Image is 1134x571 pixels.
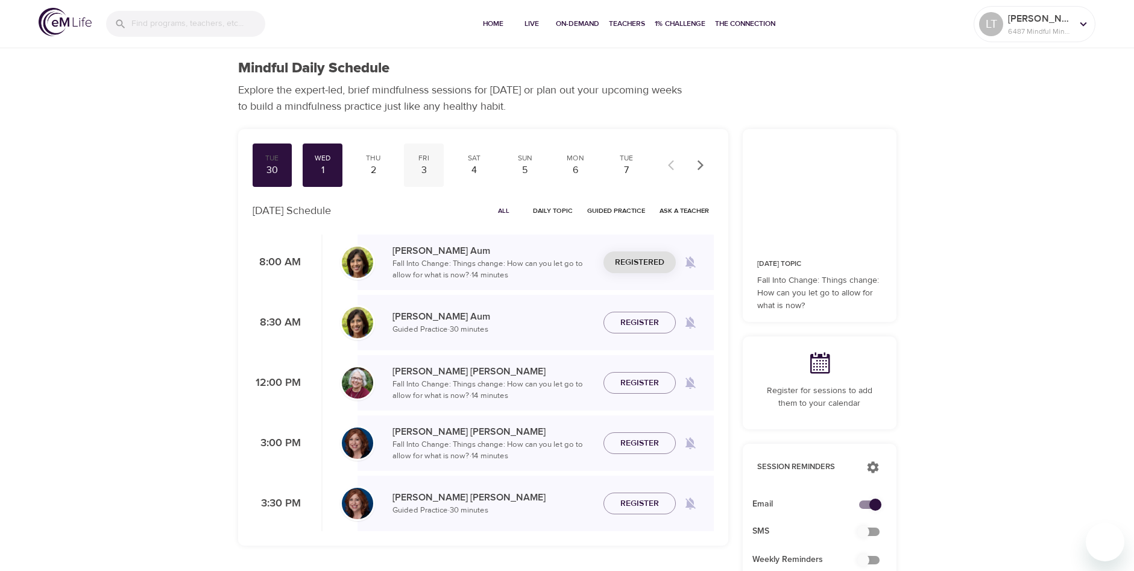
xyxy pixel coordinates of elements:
[620,376,659,391] span: Register
[342,307,373,338] img: Alisha%20Aum%208-9-21.jpg
[238,82,690,115] p: Explore the expert-led, brief mindfulness sessions for [DATE] or plan out your upcoming weeks to ...
[1008,26,1072,37] p: 6487 Mindful Minutes
[655,201,714,220] button: Ask a Teacher
[615,255,664,270] span: Registered
[358,163,388,177] div: 2
[257,163,288,177] div: 30
[1008,11,1072,26] p: [PERSON_NAME]
[238,60,389,77] h1: Mindful Daily Schedule
[342,427,373,459] img: Elaine_Smookler-min.jpg
[392,324,594,336] p: Guided Practice · 30 minutes
[409,163,439,177] div: 3
[392,309,594,324] p: [PERSON_NAME] Aum
[676,429,705,458] span: Remind me when a class goes live every Wednesday at 3:00 PM
[533,205,573,216] span: Daily Topic
[510,163,540,177] div: 5
[392,439,594,462] p: Fall Into Change: Things change: How can you let go to allow for what is now? · 14 minutes
[253,203,331,219] p: [DATE] Schedule
[752,498,868,511] span: Email
[676,248,705,277] span: Remind me when a class goes live every Wednesday at 8:00 AM
[757,259,882,270] p: [DATE] Topic
[307,163,338,177] div: 1
[392,364,594,379] p: [PERSON_NAME] [PERSON_NAME]
[517,17,546,30] span: Live
[979,12,1003,36] div: LT
[392,258,594,282] p: Fall Into Change: Things change: How can you let go to allow for what is now? · 14 minutes
[459,153,490,163] div: Sat
[603,432,676,455] button: Register
[479,17,508,30] span: Home
[459,163,490,177] div: 4
[676,308,705,337] span: Remind me when a class goes live every Wednesday at 8:30 AM
[342,367,373,399] img: Bernice_Moore_min.jpg
[620,496,659,511] span: Register
[757,461,854,473] p: Session Reminders
[490,205,518,216] span: All
[556,17,599,30] span: On-Demand
[528,201,578,220] button: Daily Topic
[587,205,645,216] span: Guided Practice
[510,153,540,163] div: Sun
[409,153,439,163] div: Fri
[715,17,775,30] span: The Connection
[561,163,591,177] div: 6
[611,153,641,163] div: Tue
[752,554,868,566] span: Weekly Reminders
[342,488,373,519] img: Elaine_Smookler-min.jpg
[660,205,709,216] span: Ask a Teacher
[392,244,594,258] p: [PERSON_NAME] Aum
[757,274,882,312] p: Fall Into Change: Things change: How can you let go to allow for what is now?
[561,153,591,163] div: Mon
[1086,523,1124,561] iframe: Button to launch messaging window
[253,254,301,271] p: 8:00 AM
[676,489,705,518] span: Remind me when a class goes live every Wednesday at 3:30 PM
[603,493,676,515] button: Register
[392,490,594,505] p: [PERSON_NAME] [PERSON_NAME]
[603,372,676,394] button: Register
[757,385,882,410] p: Register for sessions to add them to your calendar
[611,163,641,177] div: 7
[392,379,594,402] p: Fall Into Change: Things change: How can you let go to allow for what is now? · 14 minutes
[392,424,594,439] p: [PERSON_NAME] [PERSON_NAME]
[655,17,705,30] span: 1% Challenge
[253,496,301,512] p: 3:30 PM
[253,375,301,391] p: 12:00 PM
[752,525,868,538] span: SMS
[39,8,92,36] img: logo
[253,315,301,331] p: 8:30 AM
[603,251,676,274] button: Registered
[392,505,594,517] p: Guided Practice · 30 minutes
[358,153,388,163] div: Thu
[131,11,265,37] input: Find programs, teachers, etc...
[342,247,373,278] img: Alisha%20Aum%208-9-21.jpg
[620,315,659,330] span: Register
[603,312,676,334] button: Register
[620,436,659,451] span: Register
[676,368,705,397] span: Remind me when a class goes live every Wednesday at 12:00 PM
[307,153,338,163] div: Wed
[257,153,288,163] div: Tue
[609,17,645,30] span: Teachers
[485,201,523,220] button: All
[582,201,650,220] button: Guided Practice
[253,435,301,452] p: 3:00 PM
